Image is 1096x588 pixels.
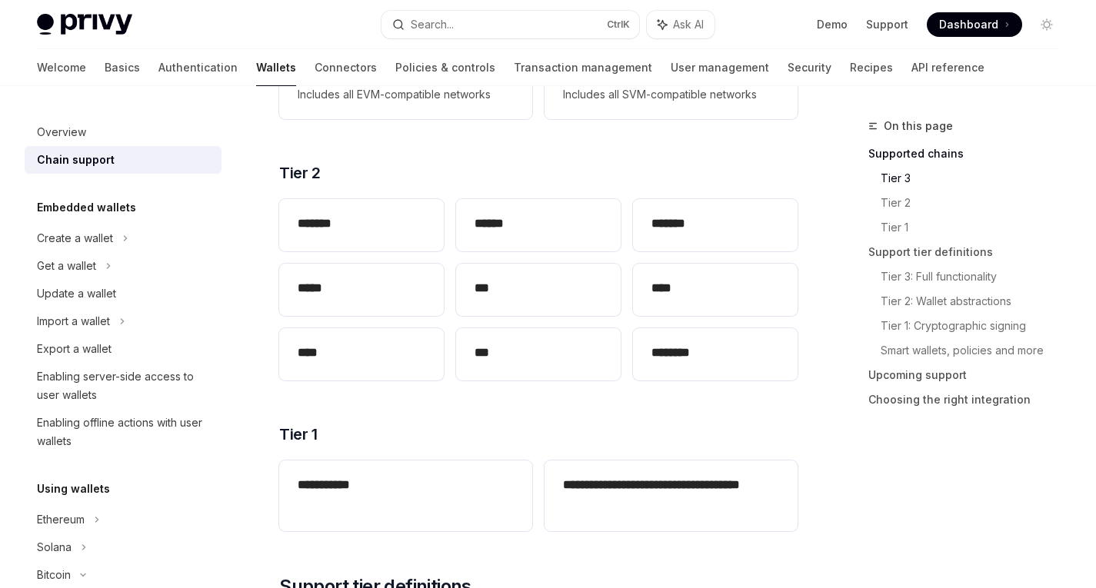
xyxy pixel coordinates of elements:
[881,289,1071,314] a: Tier 2: Wallet abstractions
[868,240,1071,264] a: Support tier definitions
[881,215,1071,240] a: Tier 1
[37,198,136,217] h5: Embedded wallets
[37,367,212,404] div: Enabling server-side access to user wallets
[37,123,86,141] div: Overview
[298,85,514,104] span: Includes all EVM-compatible networks
[158,49,238,86] a: Authentication
[607,18,630,31] span: Ctrl K
[256,49,296,86] a: Wallets
[927,12,1022,37] a: Dashboard
[1034,12,1059,37] button: Toggle dark mode
[881,166,1071,191] a: Tier 3
[37,284,116,303] div: Update a wallet
[868,387,1071,412] a: Choosing the right integration
[673,17,704,32] span: Ask AI
[411,15,454,34] div: Search...
[881,338,1071,363] a: Smart wallets, policies and more
[647,11,715,38] button: Ask AI
[25,335,222,363] a: Export a wallet
[37,566,71,584] div: Bitcoin
[563,85,779,104] span: Includes all SVM-compatible networks
[279,162,320,184] span: Tier 2
[911,49,984,86] a: API reference
[25,146,222,174] a: Chain support
[37,14,132,35] img: light logo
[25,280,222,307] a: Update a wallet
[37,257,96,275] div: Get a wallet
[279,424,317,445] span: Tier 1
[671,49,769,86] a: User management
[37,229,113,247] div: Create a wallet
[939,17,998,32] span: Dashboard
[866,17,908,32] a: Support
[37,510,85,529] div: Ethereum
[37,312,110,331] div: Import a wallet
[381,11,638,38] button: Search...CtrlK
[37,480,110,498] h5: Using wallets
[817,17,848,32] a: Demo
[395,49,495,86] a: Policies & controls
[37,340,112,358] div: Export a wallet
[25,409,222,455] a: Enabling offline actions with user wallets
[37,151,115,169] div: Chain support
[881,191,1071,215] a: Tier 2
[788,49,831,86] a: Security
[868,363,1071,387] a: Upcoming support
[881,264,1071,289] a: Tier 3: Full functionality
[514,49,652,86] a: Transaction management
[25,363,222,409] a: Enabling server-side access to user wallets
[884,117,953,135] span: On this page
[850,49,893,86] a: Recipes
[37,414,212,450] div: Enabling offline actions with user wallets
[105,49,140,86] a: Basics
[881,314,1071,338] a: Tier 1: Cryptographic signing
[37,538,72,556] div: Solana
[25,118,222,146] a: Overview
[315,49,377,86] a: Connectors
[868,141,1071,166] a: Supported chains
[37,49,86,86] a: Welcome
